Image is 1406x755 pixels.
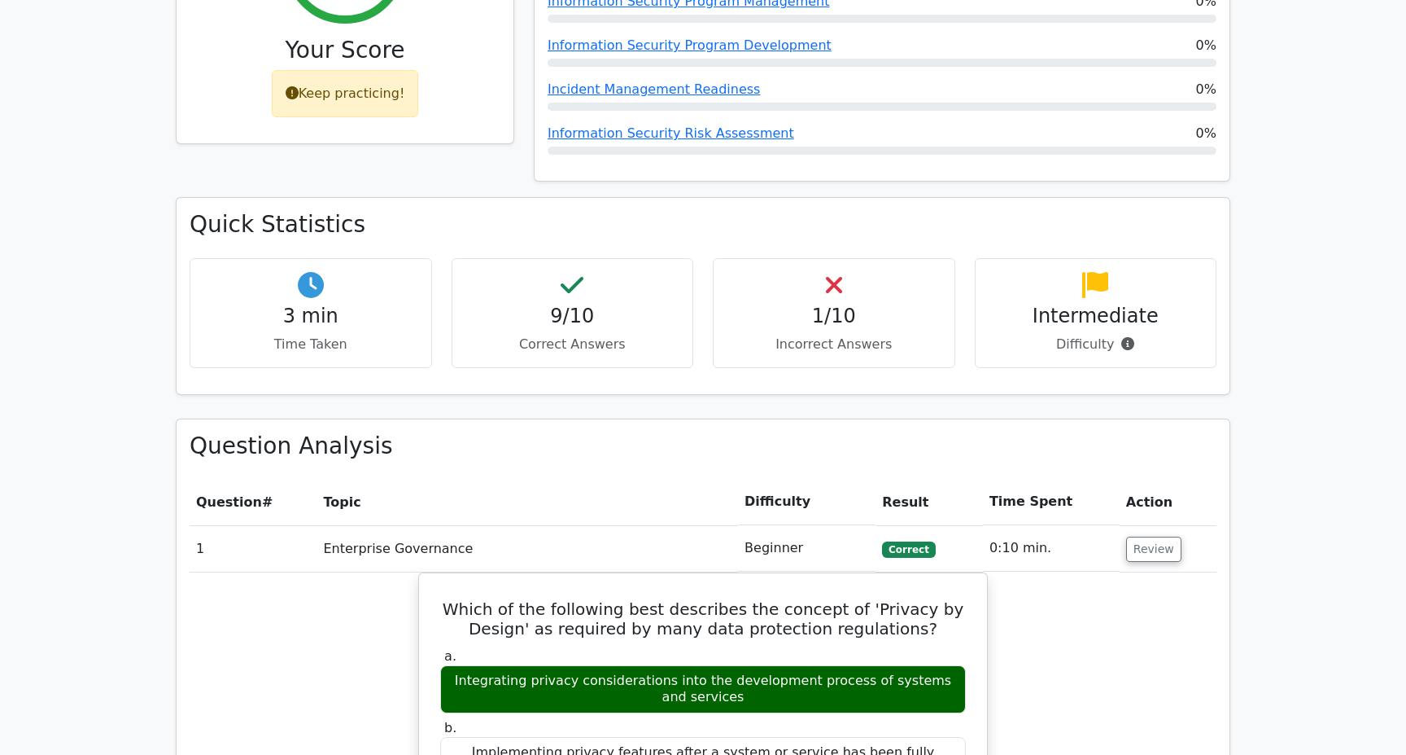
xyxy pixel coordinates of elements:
h4: 9/10 [465,305,680,328]
span: b. [444,720,456,735]
span: Correct [882,542,935,558]
th: Difficulty [738,479,875,525]
div: Integrating privacy considerations into the development process of systems and services [440,665,966,714]
th: Action [1120,479,1216,525]
th: Topic [317,479,738,525]
div: Keep practicing! [272,70,419,117]
h3: Question Analysis [190,432,1216,460]
p: Incorrect Answers [727,335,941,354]
td: Enterprise Governance [317,525,738,572]
p: Correct Answers [465,335,680,354]
span: 0% [1196,124,1216,143]
h4: Intermediate [989,305,1203,328]
h4: 3 min [203,305,418,328]
a: Incident Management Readiness [548,81,760,97]
th: # [190,479,317,525]
td: Beginner [738,525,875,572]
span: a. [444,648,456,664]
span: Question [196,494,262,510]
h5: Which of the following best describes the concept of 'Privacy by Design' as required by many data... [439,599,967,639]
th: Result [875,479,983,525]
p: Time Taken [203,335,418,354]
span: 0% [1196,80,1216,99]
h3: Quick Statistics [190,211,1216,239]
a: Information Security Program Development [548,37,832,53]
th: Time Spent [983,479,1120,525]
td: 0:10 min. [983,525,1120,572]
p: Difficulty [989,335,1203,354]
h3: Your Score [190,37,500,64]
a: Information Security Risk Assessment [548,125,794,141]
span: 0% [1196,36,1216,55]
h4: 1/10 [727,305,941,328]
button: Review [1126,537,1181,562]
td: 1 [190,525,317,572]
